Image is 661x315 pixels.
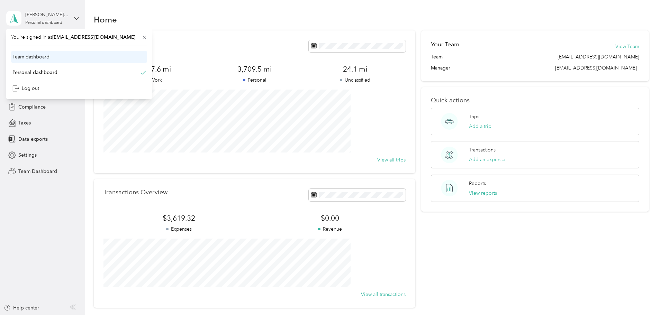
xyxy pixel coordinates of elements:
p: Work [103,76,204,84]
span: 4,207.6 mi [103,64,204,74]
button: Add an expense [469,156,505,163]
div: Team dashboard [12,53,49,61]
div: Personal dashboard [12,69,57,76]
h1: Home [94,16,117,23]
div: Personal dashboard [25,21,62,25]
p: Personal [204,76,305,84]
span: $3,619.32 [103,213,254,223]
span: Taxes [18,119,31,127]
p: Quick actions [431,97,639,104]
p: Revenue [254,225,405,233]
span: [EMAIL_ADDRESS][DOMAIN_NAME] [558,53,639,61]
button: View Team [615,43,639,50]
div: Log out [12,85,39,92]
h2: Your Team [431,40,459,49]
span: Manager [431,64,450,72]
span: [EMAIL_ADDRESS][DOMAIN_NAME] [52,34,135,40]
p: Transactions [469,146,496,154]
button: Add a trip [469,123,491,130]
span: You’re signed in as [11,34,147,41]
span: $0.00 [254,213,405,223]
span: 24.1 mi [305,64,406,74]
p: Reports [469,180,486,187]
p: Transactions Overview [103,189,167,196]
button: View reports [469,189,497,197]
span: Data exports [18,136,48,143]
button: View all trips [377,156,406,164]
span: Team Dashboard [18,168,57,175]
iframe: Everlance-gr Chat Button Frame [622,276,661,315]
span: Compliance [18,103,46,111]
p: Expenses [103,225,254,233]
span: [EMAIL_ADDRESS][DOMAIN_NAME] [555,65,637,71]
button: Help center [4,304,39,312]
div: [PERSON_NAME] House [25,11,69,18]
span: Settings [18,151,37,159]
span: Team [431,53,443,61]
p: Unclassified [305,76,406,84]
button: View all transactions [361,291,406,298]
p: Trips [469,113,479,120]
span: 3,709.5 mi [204,64,305,74]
